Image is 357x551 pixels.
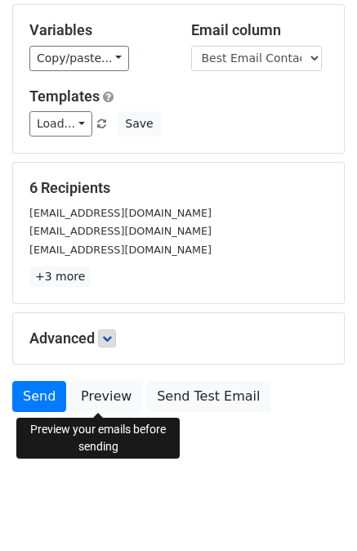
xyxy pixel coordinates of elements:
[29,111,92,137] a: Load...
[29,225,212,237] small: [EMAIL_ADDRESS][DOMAIN_NAME]
[16,418,180,459] div: Preview your emails before sending
[29,179,328,197] h5: 6 Recipients
[29,267,91,287] a: +3 more
[118,111,160,137] button: Save
[29,87,100,105] a: Templates
[29,21,167,39] h5: Variables
[29,244,212,256] small: [EMAIL_ADDRESS][DOMAIN_NAME]
[29,207,212,219] small: [EMAIL_ADDRESS][DOMAIN_NAME]
[12,381,66,412] a: Send
[191,21,328,39] h5: Email column
[29,46,129,71] a: Copy/paste...
[29,329,328,347] h5: Advanced
[275,473,357,551] iframe: Chat Widget
[146,381,270,412] a: Send Test Email
[70,381,142,412] a: Preview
